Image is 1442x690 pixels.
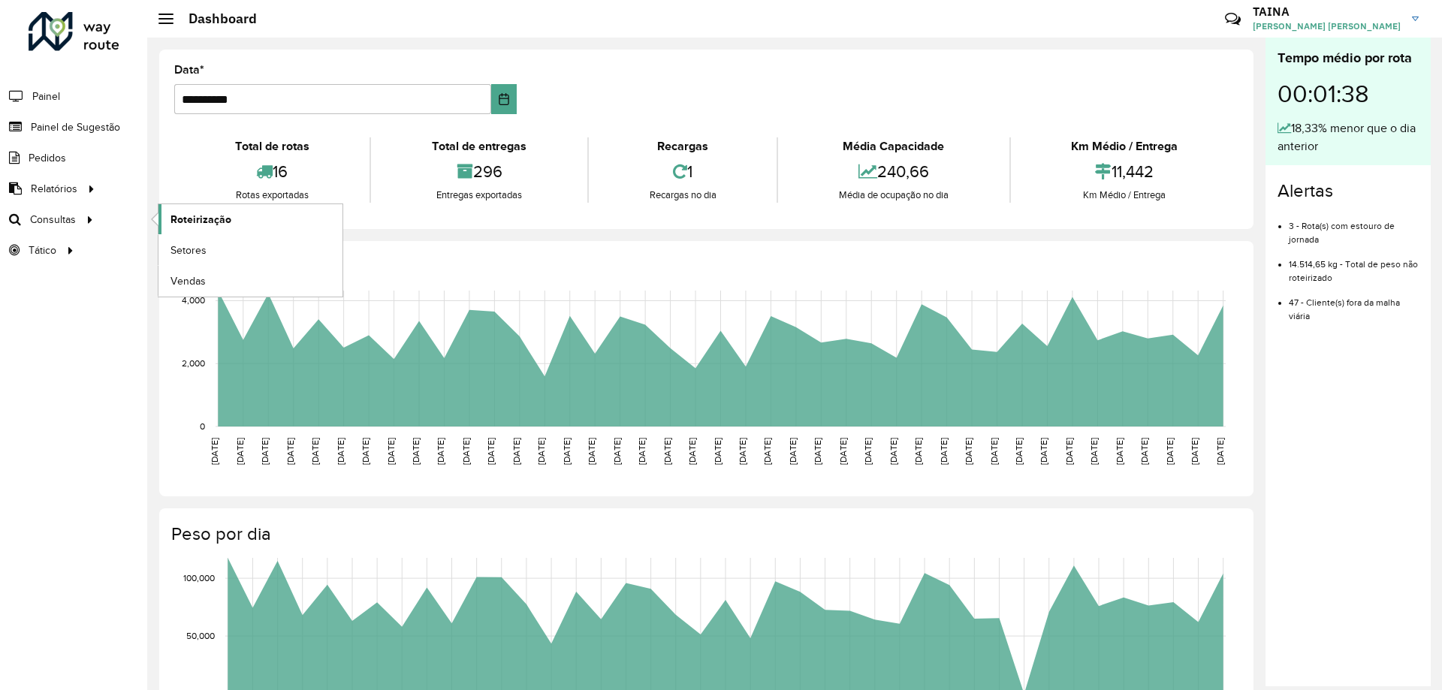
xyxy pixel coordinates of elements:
[913,438,923,465] text: [DATE]
[170,212,231,227] span: Roteirização
[1015,137,1235,155] div: Km Médio / Entrega
[782,188,1005,203] div: Média de ocupação no dia
[1289,208,1419,246] li: 3 - Rota(s) com estouro de jornada
[713,438,723,465] text: [DATE]
[593,155,773,188] div: 1
[336,438,345,465] text: [DATE]
[171,523,1238,545] h4: Peso por dia
[964,438,973,465] text: [DATE]
[1165,438,1175,465] text: [DATE]
[170,243,207,258] span: Setores
[436,438,445,465] text: [DATE]
[687,438,697,465] text: [DATE]
[1115,438,1124,465] text: [DATE]
[738,438,747,465] text: [DATE]
[170,273,206,289] span: Vendas
[32,89,60,104] span: Painel
[1089,438,1099,465] text: [DATE]
[260,438,270,465] text: [DATE]
[637,438,647,465] text: [DATE]
[762,438,772,465] text: [DATE]
[1139,438,1149,465] text: [DATE]
[1278,119,1419,155] div: 18,33% menor que o dia anterior
[782,155,1005,188] div: 240,66
[863,438,873,465] text: [DATE]
[486,438,496,465] text: [DATE]
[612,438,622,465] text: [DATE]
[178,155,366,188] div: 16
[511,438,521,465] text: [DATE]
[587,438,596,465] text: [DATE]
[593,137,773,155] div: Recargas
[178,188,366,203] div: Rotas exportadas
[210,438,219,465] text: [DATE]
[1014,438,1024,465] text: [DATE]
[360,438,370,465] text: [DATE]
[593,188,773,203] div: Recargas no dia
[782,137,1005,155] div: Média Capacidade
[174,61,204,79] label: Data
[1015,188,1235,203] div: Km Médio / Entrega
[171,256,1238,278] h4: Capacidade por dia
[29,243,56,258] span: Tático
[1190,438,1199,465] text: [DATE]
[838,438,848,465] text: [DATE]
[939,438,949,465] text: [DATE]
[536,438,546,465] text: [DATE]
[813,438,822,465] text: [DATE]
[1015,155,1235,188] div: 11,442
[1289,285,1419,323] li: 47 - Cliente(s) fora da malha viária
[375,155,583,188] div: 296
[491,84,517,114] button: Choose Date
[178,137,366,155] div: Total de rotas
[158,266,342,296] a: Vendas
[200,421,205,431] text: 0
[562,438,572,465] text: [DATE]
[1278,48,1419,68] div: Tempo médio por rota
[30,212,76,227] span: Consultas
[375,137,583,155] div: Total de entregas
[31,119,120,135] span: Painel de Sugestão
[386,438,396,465] text: [DATE]
[411,438,421,465] text: [DATE]
[182,296,205,306] text: 4,000
[888,438,898,465] text: [DATE]
[1278,68,1419,119] div: 00:01:38
[182,358,205,368] text: 2,000
[31,181,77,197] span: Relatórios
[989,438,999,465] text: [DATE]
[788,438,798,465] text: [DATE]
[1039,438,1048,465] text: [DATE]
[285,438,295,465] text: [DATE]
[1215,438,1225,465] text: [DATE]
[1217,3,1249,35] a: Contato Rápido
[158,235,342,265] a: Setores
[186,631,215,640] text: 50,000
[158,204,342,234] a: Roteirização
[183,573,215,583] text: 100,000
[1064,438,1074,465] text: [DATE]
[235,438,245,465] text: [DATE]
[1253,5,1401,19] h3: TAINA
[461,438,471,465] text: [DATE]
[29,150,66,166] span: Pedidos
[1278,180,1419,202] h4: Alertas
[173,11,257,27] h2: Dashboard
[375,188,583,203] div: Entregas exportadas
[662,438,672,465] text: [DATE]
[1289,246,1419,285] li: 14.514,65 kg - Total de peso não roteirizado
[310,438,320,465] text: [DATE]
[1253,20,1401,33] span: [PERSON_NAME] [PERSON_NAME]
